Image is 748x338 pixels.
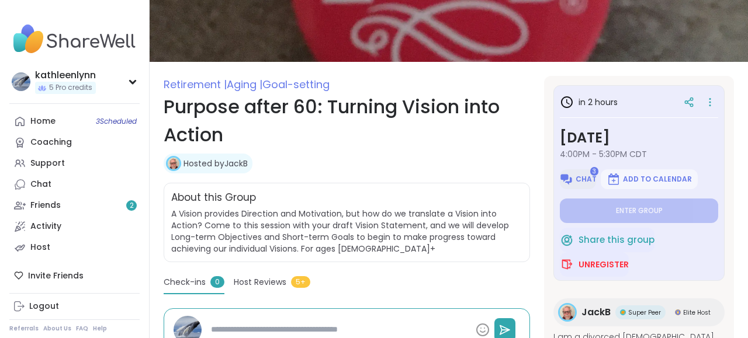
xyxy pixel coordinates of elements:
div: Host [30,242,50,253]
img: ShareWell Nav Logo [9,19,140,60]
span: Enter group [616,206,663,215]
div: Chat [30,179,51,190]
span: 4:00PM - 5:30PM CDT [560,148,718,160]
button: Share this group [560,228,654,252]
h2: About this Group [171,190,256,205]
h3: in 2 hours [560,95,618,109]
img: ShareWell Logomark [560,257,574,271]
span: 0 [210,276,224,288]
a: Coaching [9,132,140,153]
a: Home3Scheduled [9,111,140,132]
a: Help [93,325,107,333]
div: kathleenlynn [35,69,96,82]
span: 3 [590,167,598,176]
div: Coaching [30,137,72,148]
span: Chat [576,175,597,184]
span: Elite Host [683,308,711,317]
a: Chat [9,174,140,195]
h3: [DATE] [560,127,718,148]
div: Invite Friends [9,265,140,286]
div: Home [30,116,56,127]
a: JackBJackBSuper PeerSuper PeerElite HostElite Host [553,298,725,326]
button: Add to Calendar [601,169,698,189]
span: A Vision provides Direction and Motivation, but how do we translate a Vision into Action? Come to... [171,208,522,255]
img: ShareWell Logomark [559,172,573,186]
span: Retirement | [164,77,227,92]
span: Unregister [579,259,629,270]
span: Aging | [227,77,262,92]
h1: Purpose after 60: Turning Vision into Action [164,93,530,149]
button: Unregister [560,252,629,277]
span: Host Reviews [234,276,286,288]
a: Host [9,237,140,258]
span: 5 Pro credits [49,83,92,93]
button: Chat [560,169,596,189]
a: Logout [9,296,140,317]
img: ShareWell Logomark [560,233,574,247]
img: kathleenlynn [12,72,30,91]
span: Check-ins [164,276,206,288]
span: Super Peer [628,308,661,317]
span: Add to Calendar [623,175,692,184]
span: 2 [130,201,134,211]
img: Super Peer [620,309,626,315]
a: FAQ [76,325,88,333]
a: Support [9,153,140,174]
a: Friends2 [9,195,140,216]
div: Support [30,158,65,169]
img: JackB [560,305,575,320]
a: Hosted byJackB [183,158,248,169]
img: JackB [168,158,179,169]
span: Goal-setting [262,77,330,92]
div: Friends [30,200,61,211]
span: Share this group [579,234,654,247]
span: JackB [581,305,611,319]
span: 5+ [291,276,310,288]
img: Elite Host [675,309,681,315]
div: Logout [29,301,59,312]
a: Activity [9,216,140,237]
span: 3 Scheduled [96,117,137,126]
a: Referrals [9,325,39,333]
div: Activity [30,221,61,232]
img: ShareWell Logomark [607,172,621,186]
button: Enter group [560,198,718,223]
a: About Us [43,325,71,333]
